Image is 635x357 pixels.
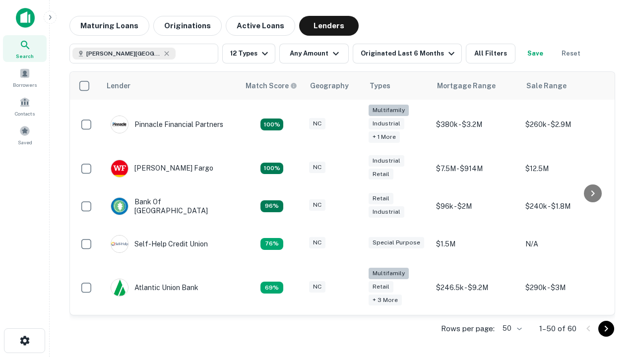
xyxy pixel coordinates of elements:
span: Contacts [15,110,35,118]
button: Reset [555,44,587,63]
img: picture [111,236,128,252]
th: Sale Range [520,72,610,100]
div: Matching Properties: 11, hasApolloMatch: undefined [260,238,283,250]
th: Capitalize uses an advanced AI algorithm to match your search with the best lender. The match sco... [240,72,304,100]
button: All Filters [466,44,515,63]
div: Retail [369,281,393,293]
div: Multifamily [369,268,409,279]
td: $260k - $2.9M [520,100,610,150]
td: $7.5M - $914M [431,150,520,187]
p: 1–50 of 60 [539,323,576,335]
td: $240k - $1.8M [520,187,610,225]
div: + 3 more [369,295,402,306]
div: Pinnacle Financial Partners [111,116,223,133]
div: 50 [499,321,523,336]
button: Lenders [299,16,359,36]
div: Sale Range [526,80,567,92]
span: [PERSON_NAME][GEOGRAPHIC_DATA], [GEOGRAPHIC_DATA] [86,49,161,58]
div: Matching Properties: 15, hasApolloMatch: undefined [260,163,283,175]
th: Mortgage Range [431,72,520,100]
img: capitalize-icon.png [16,8,35,28]
button: Active Loans [226,16,295,36]
td: N/A [520,225,610,263]
div: Industrial [369,118,404,129]
img: picture [111,116,128,133]
div: Matching Properties: 14, hasApolloMatch: undefined [260,200,283,212]
img: picture [111,160,128,177]
div: Industrial [369,155,404,167]
img: picture [111,198,128,215]
div: NC [309,162,325,173]
div: Geography [310,80,349,92]
div: Mortgage Range [437,80,496,92]
div: Types [370,80,390,92]
a: Search [3,35,47,62]
td: $12.5M [520,150,610,187]
div: Retail [369,169,393,180]
div: NC [309,118,325,129]
a: Borrowers [3,64,47,91]
div: Lender [107,80,130,92]
button: Originated Last 6 Months [353,44,462,63]
div: Originated Last 6 Months [361,48,457,59]
button: Go to next page [598,321,614,337]
a: Contacts [3,93,47,119]
img: picture [111,279,128,296]
div: [PERSON_NAME] Fargo [111,160,213,178]
button: Originations [153,16,222,36]
p: Rows per page: [441,323,495,335]
td: $246.5k - $9.2M [431,263,520,313]
div: Multifamily [369,105,409,116]
div: Industrial [369,206,404,218]
td: $96k - $2M [431,187,520,225]
span: Search [16,52,34,60]
div: Matching Properties: 10, hasApolloMatch: undefined [260,282,283,294]
span: Borrowers [13,81,37,89]
td: $290k - $3M [520,263,610,313]
div: Bank Of [GEOGRAPHIC_DATA] [111,197,230,215]
h6: Match Score [246,80,295,91]
td: $380k - $3.2M [431,100,520,150]
div: NC [309,199,325,211]
div: NC [309,237,325,248]
button: 12 Types [222,44,275,63]
td: $1.5M [431,225,520,263]
button: Save your search to get updates of matches that match your search criteria. [519,44,551,63]
th: Types [364,72,431,100]
div: Matching Properties: 26, hasApolloMatch: undefined [260,119,283,130]
div: Atlantic Union Bank [111,279,198,297]
div: Self-help Credit Union [111,235,208,253]
div: NC [309,281,325,293]
a: Saved [3,121,47,148]
button: Maturing Loans [69,16,149,36]
th: Geography [304,72,364,100]
iframe: Chat Widget [585,246,635,294]
div: + 1 more [369,131,400,143]
span: Saved [18,138,32,146]
div: Capitalize uses an advanced AI algorithm to match your search with the best lender. The match sco... [246,80,297,91]
th: Lender [101,72,240,100]
button: Any Amount [279,44,349,63]
div: Special Purpose [369,237,424,248]
div: Retail [369,193,393,204]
